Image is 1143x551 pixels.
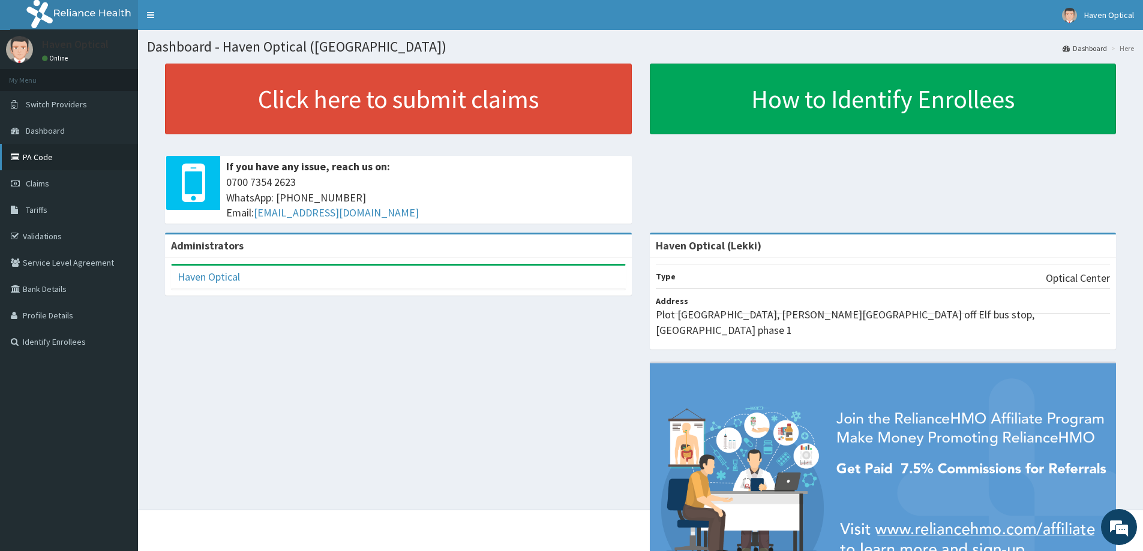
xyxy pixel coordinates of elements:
[656,307,1111,338] p: Plot [GEOGRAPHIC_DATA], [PERSON_NAME][GEOGRAPHIC_DATA] off Elf bus stop, [GEOGRAPHIC_DATA] phase 1
[1084,10,1134,20] span: Haven Optical
[42,54,71,62] a: Online
[165,64,632,134] a: Click here to submit claims
[26,99,87,110] span: Switch Providers
[1062,8,1077,23] img: User Image
[656,239,761,252] strong: Haven Optical (Lekki)
[1063,43,1107,53] a: Dashboard
[6,36,33,63] img: User Image
[254,206,419,219] a: [EMAIL_ADDRESS][DOMAIN_NAME]
[26,178,49,189] span: Claims
[1046,270,1110,286] p: Optical Center
[226,174,626,221] span: 0700 7354 2623 WhatsApp: [PHONE_NUMBER] Email:
[226,159,390,173] b: If you have any issue, reach us on:
[650,64,1117,134] a: How to Identify Enrollees
[178,270,240,284] a: Haven Optical
[26,204,47,215] span: Tariffs
[171,239,244,252] b: Administrators
[26,125,65,136] span: Dashboard
[42,39,109,50] p: Haven Optical
[656,271,676,282] b: Type
[1108,43,1134,53] li: Here
[656,296,688,306] b: Address
[147,39,1134,55] h1: Dashboard - Haven Optical ([GEOGRAPHIC_DATA])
